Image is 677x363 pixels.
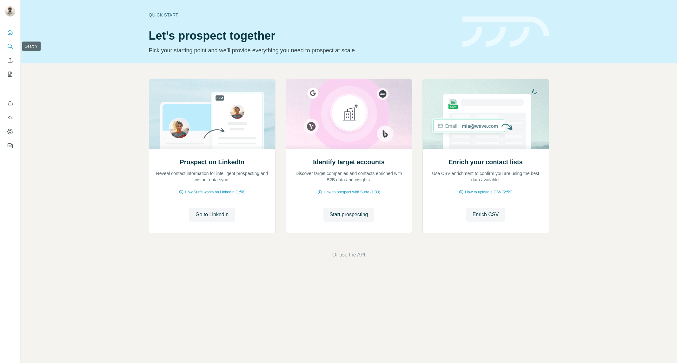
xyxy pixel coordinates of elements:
img: Avatar [5,6,15,16]
img: Identify target accounts [286,79,412,149]
button: Use Surfe API [5,112,15,123]
p: Discover target companies and contacts enriched with B2B data and insights. [292,170,406,183]
h2: Identify target accounts [313,158,385,166]
div: Quick start [149,12,455,18]
p: Pick your starting point and we’ll provide everything you need to prospect at scale. [149,46,455,55]
p: Use CSV enrichment to confirm you are using the best data available. [429,170,542,183]
p: Reveal contact information for intelligent prospecting and instant data sync. [156,170,269,183]
button: Enrich CSV [5,55,15,66]
h1: Let’s prospect together [149,29,455,42]
button: Use Surfe on LinkedIn [5,98,15,109]
button: Go to LinkedIn [189,208,235,222]
button: Start prospecting [323,208,375,222]
span: How Surfe works on LinkedIn (1:58) [185,189,246,195]
button: Dashboard [5,126,15,137]
button: Or use the API [332,251,365,259]
button: Feedback [5,140,15,151]
span: How to prospect with Surfe (1:30) [324,189,380,195]
h2: Enrich your contact lists [448,158,522,166]
button: Quick start [5,27,15,38]
button: My lists [5,68,15,80]
img: Prospect on LinkedIn [149,79,275,149]
span: Enrich CSV [473,211,499,218]
img: banner [462,16,549,47]
span: Start prospecting [330,211,368,218]
span: Go to LinkedIn [196,211,229,218]
button: Search [5,41,15,52]
h2: Prospect on LinkedIn [180,158,244,166]
img: Enrich your contact lists [422,79,549,149]
button: Enrich CSV [466,208,505,222]
span: How to upload a CSV (2:59) [465,189,512,195]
